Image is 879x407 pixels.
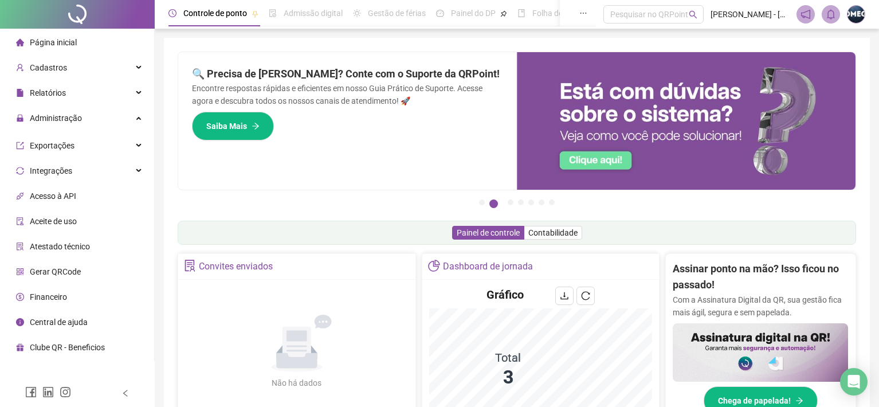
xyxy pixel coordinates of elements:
[16,64,24,72] span: user-add
[16,343,24,351] span: gift
[199,257,273,276] div: Convites enviados
[42,386,54,398] span: linkedin
[718,394,791,407] span: Chega de papelada!
[673,323,848,382] img: banner%2F02c71560-61a6-44d4-94b9-c8ab97240462.png
[443,257,533,276] div: Dashboard de jornada
[673,261,848,293] h2: Assinar ponto na mão? Isso ficou no passado!
[269,9,277,17] span: file-done
[184,260,196,272] span: solution
[500,10,507,17] span: pushpin
[16,293,24,301] span: dollar
[30,38,77,47] span: Página inicial
[252,10,258,17] span: pushpin
[30,318,88,327] span: Central de ajuda
[284,9,343,18] span: Admissão digital
[16,242,24,251] span: solution
[353,9,361,17] span: sun
[168,9,176,17] span: clock-circle
[16,192,24,200] span: api
[451,9,496,18] span: Painel do DP
[30,141,74,150] span: Exportações
[252,122,260,130] span: arrow-right
[508,199,513,205] button: 3
[486,287,524,303] h4: Gráfico
[16,318,24,326] span: info-circle
[30,343,105,352] span: Clube QR - Beneficios
[30,63,67,72] span: Cadastros
[192,66,503,82] h2: 🔍 Precisa de [PERSON_NAME]? Conte com o Suporte da QRPoint!
[800,9,811,19] span: notification
[16,142,24,150] span: export
[436,9,444,17] span: dashboard
[517,9,525,17] span: book
[16,268,24,276] span: qrcode
[689,10,697,19] span: search
[560,291,569,300] span: download
[16,167,24,175] span: sync
[517,52,856,190] img: banner%2F0cf4e1f0-cb71-40ef-aa93-44bd3d4ee559.png
[30,114,82,123] span: Administração
[30,166,72,175] span: Integrações
[192,112,274,140] button: Saiba Mais
[60,386,71,398] span: instagram
[549,199,555,205] button: 7
[528,199,534,205] button: 5
[479,199,485,205] button: 1
[192,82,503,107] p: Encontre respostas rápidas e eficientes em nosso Guia Prático de Suporte. Acesse agora e descubra...
[840,368,868,396] div: Open Intercom Messenger
[795,397,803,405] span: arrow-right
[30,191,76,201] span: Acesso à API
[847,6,865,23] img: 55382
[30,88,66,97] span: Relatórios
[16,38,24,46] span: home
[206,120,247,132] span: Saiba Mais
[532,9,606,18] span: Folha de pagamento
[518,199,524,205] button: 4
[25,386,37,398] span: facebook
[457,228,520,237] span: Painel de controle
[711,8,790,21] span: [PERSON_NAME] - [PERSON_NAME]
[121,389,130,397] span: left
[826,9,836,19] span: bell
[30,292,67,302] span: Financeiro
[368,9,426,18] span: Gestão de férias
[30,242,90,251] span: Atestado técnico
[183,9,247,18] span: Controle de ponto
[428,260,440,272] span: pie-chart
[16,89,24,97] span: file
[489,199,498,208] button: 2
[673,293,848,319] p: Com a Assinatura Digital da QR, sua gestão fica mais ágil, segura e sem papelada.
[16,114,24,122] span: lock
[539,199,544,205] button: 6
[581,291,590,300] span: reload
[30,217,77,226] span: Aceite de uso
[244,377,350,389] div: Não há dados
[16,217,24,225] span: audit
[579,9,587,17] span: ellipsis
[528,228,578,237] span: Contabilidade
[30,267,81,276] span: Gerar QRCode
